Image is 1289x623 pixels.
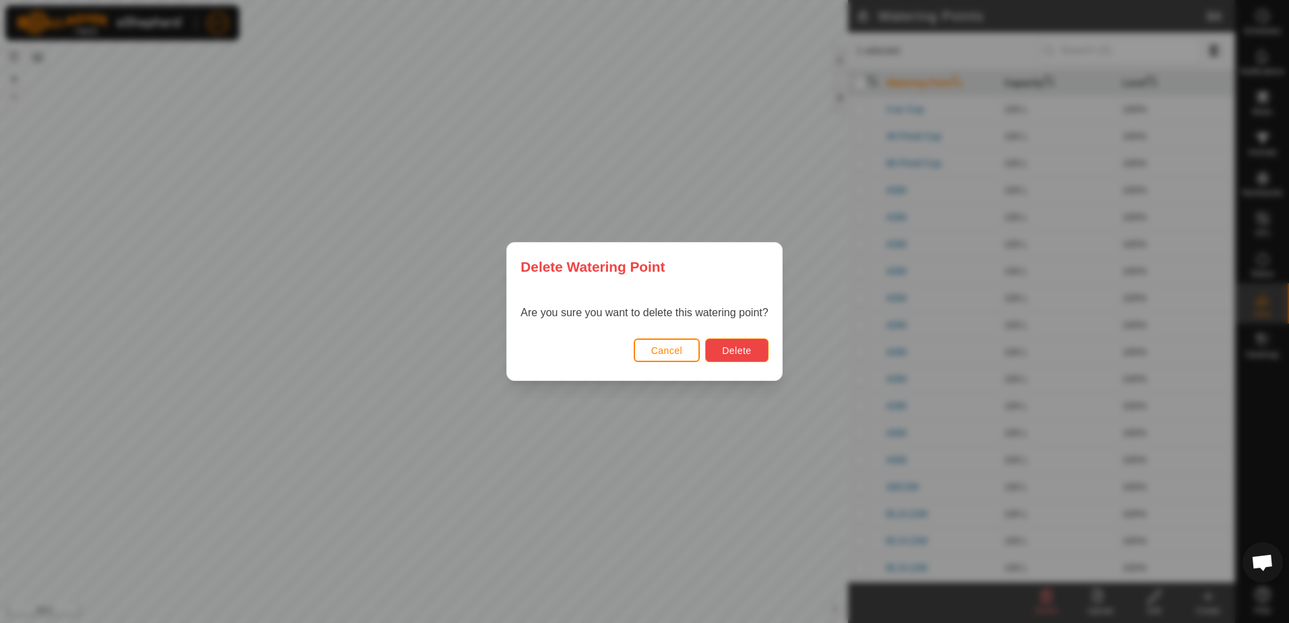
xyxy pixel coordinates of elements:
[1242,542,1283,583] div: Open chat
[722,345,751,356] span: Delete
[520,256,665,277] span: Delete Watering Point
[634,338,700,362] button: Cancel
[705,338,768,362] button: Delete
[651,345,683,356] span: Cancel
[520,307,768,318] span: Are you sure you want to delete this watering point?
